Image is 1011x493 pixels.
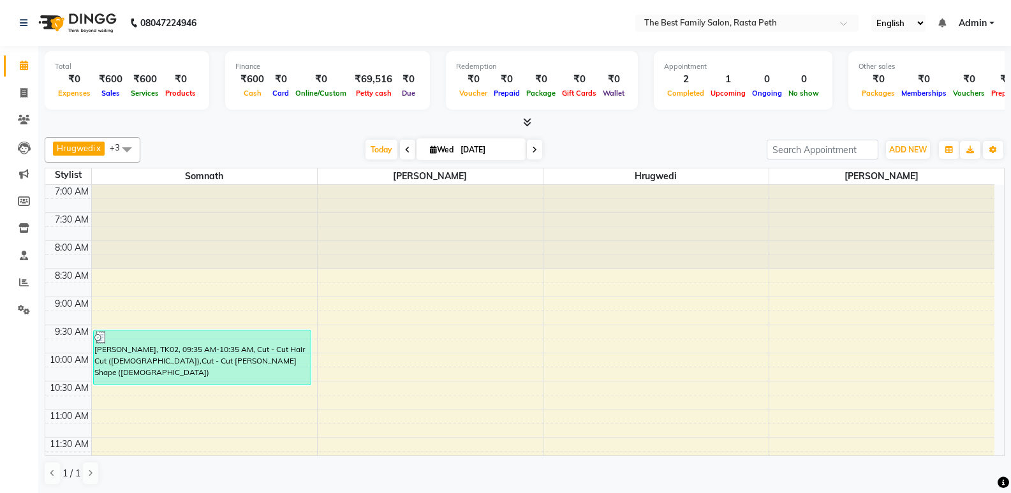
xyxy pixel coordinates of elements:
[600,72,628,87] div: ₹0
[52,297,91,311] div: 9:00 AM
[92,168,317,184] span: Somnath
[600,89,628,98] span: Wallet
[427,145,457,154] span: Wed
[859,89,898,98] span: Packages
[47,409,91,423] div: 11:00 AM
[456,61,628,72] div: Redemption
[47,353,91,367] div: 10:00 AM
[491,72,523,87] div: ₹0
[707,72,749,87] div: 1
[140,5,196,41] b: 08047224946
[55,89,94,98] span: Expenses
[45,168,91,182] div: Stylist
[664,72,707,87] div: 2
[898,89,950,98] span: Memberships
[292,72,350,87] div: ₹0
[52,213,91,226] div: 7:30 AM
[94,72,128,87] div: ₹600
[33,5,120,41] img: logo
[559,89,600,98] span: Gift Cards
[47,438,91,451] div: 11:30 AM
[52,269,91,283] div: 8:30 AM
[898,72,950,87] div: ₹0
[491,89,523,98] span: Prepaid
[95,143,101,153] a: x
[128,89,162,98] span: Services
[767,140,878,159] input: Search Appointment
[559,72,600,87] div: ₹0
[749,72,785,87] div: 0
[52,241,91,254] div: 8:00 AM
[664,61,822,72] div: Appointment
[889,145,927,154] span: ADD NEW
[959,17,987,30] span: Admin
[886,141,930,159] button: ADD NEW
[98,89,123,98] span: Sales
[785,72,822,87] div: 0
[365,140,397,159] span: Today
[353,89,395,98] span: Petty cash
[950,72,988,87] div: ₹0
[769,168,995,184] span: [PERSON_NAME]
[950,89,988,98] span: Vouchers
[235,61,420,72] div: Finance
[457,140,520,159] input: 2025-09-03
[523,72,559,87] div: ₹0
[399,89,418,98] span: Due
[397,72,420,87] div: ₹0
[55,72,94,87] div: ₹0
[94,330,311,385] div: [PERSON_NAME], TK02, 09:35 AM-10:35 AM, Cut - Cut Hair Cut ([DEMOGRAPHIC_DATA]),Cut - Cut [PERSON...
[269,89,292,98] span: Card
[128,72,162,87] div: ₹600
[269,72,292,87] div: ₹0
[456,89,491,98] span: Voucher
[235,72,269,87] div: ₹600
[47,381,91,395] div: 10:30 AM
[52,325,91,339] div: 9:30 AM
[859,72,898,87] div: ₹0
[318,168,543,184] span: [PERSON_NAME]
[162,89,199,98] span: Products
[292,89,350,98] span: Online/Custom
[664,89,707,98] span: Completed
[456,72,491,87] div: ₹0
[707,89,749,98] span: Upcoming
[52,185,91,198] div: 7:00 AM
[350,72,397,87] div: ₹69,516
[162,72,199,87] div: ₹0
[57,143,95,153] span: Hrugwedi
[785,89,822,98] span: No show
[55,61,199,72] div: Total
[749,89,785,98] span: Ongoing
[240,89,265,98] span: Cash
[523,89,559,98] span: Package
[543,168,769,184] span: Hrugwedi
[63,467,80,480] span: 1 / 1
[110,142,129,152] span: +3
